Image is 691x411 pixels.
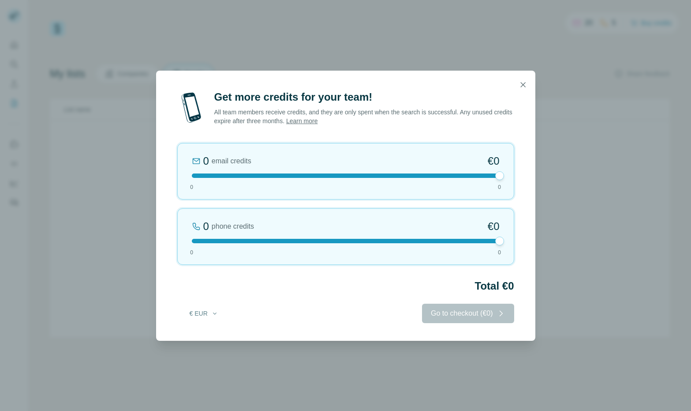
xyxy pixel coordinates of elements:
span: email credits [212,156,251,166]
div: 0 [203,219,209,234]
h2: Total €0 [177,279,514,293]
p: All team members receive credits, and they are only spent when the search is successful. Any unus... [214,108,514,125]
span: 0 [498,249,501,256]
span: €0 [488,154,500,168]
a: Learn more [286,117,318,124]
button: € EUR [183,305,224,321]
span: phone credits [212,221,254,232]
span: 0 [190,183,193,191]
span: 0 [190,249,193,256]
img: mobile-phone [177,90,205,125]
span: 0 [498,183,501,191]
span: €0 [488,219,500,234]
div: 0 [203,154,209,168]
